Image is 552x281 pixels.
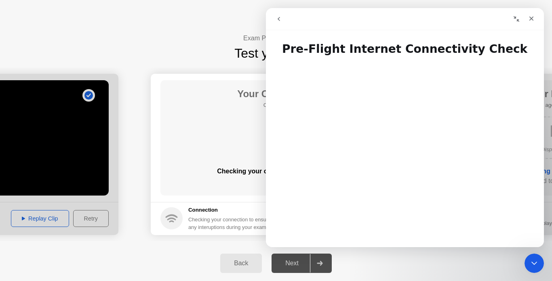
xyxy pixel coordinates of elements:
[160,167,392,176] div: Checking your connection...
[223,260,259,267] div: Back
[188,206,325,214] h5: Connection
[266,8,544,247] iframe: Intercom live chat
[188,216,325,231] div: Checking your connection to ensure you don’t experience any interuptions during your exam
[220,254,262,273] button: Back
[234,44,318,63] h1: Test your Tech
[243,33,309,43] h4: Exam Pre-flight:
[525,254,544,273] iframe: Intercom live chat
[237,87,315,101] h1: Your Connection
[237,101,315,109] h5: Checking..
[274,260,310,267] div: Next
[272,254,332,273] button: Next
